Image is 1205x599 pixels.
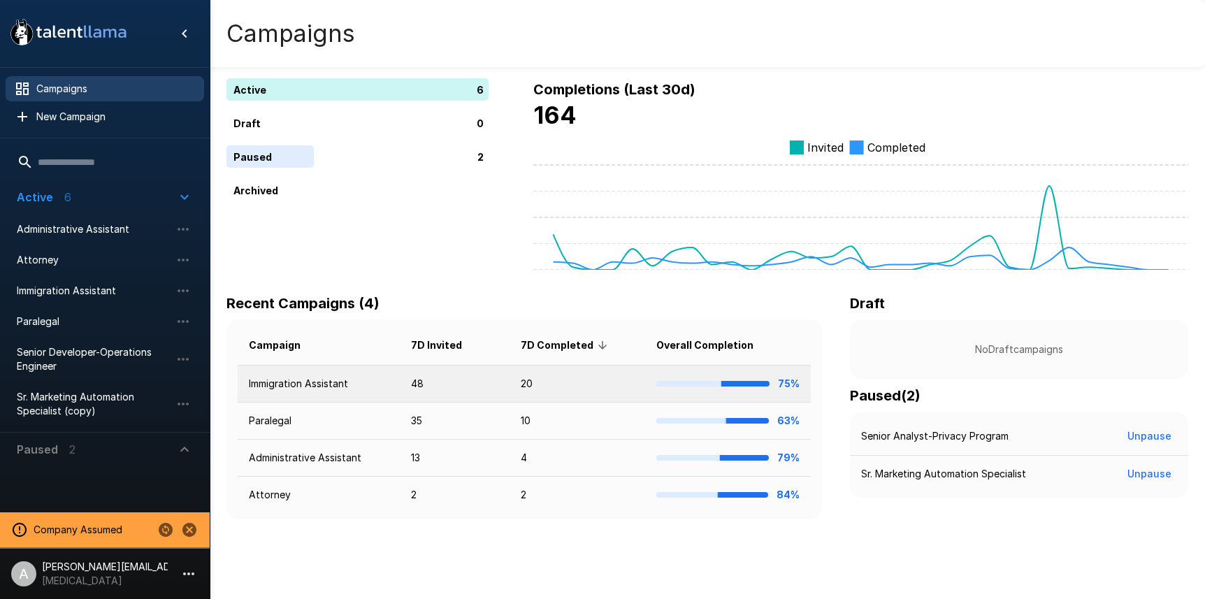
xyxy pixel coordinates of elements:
td: 48 [400,366,510,403]
td: Attorney [238,477,400,514]
td: 13 [400,440,510,477]
p: 2 [477,150,484,164]
b: 63% [777,414,800,426]
b: Paused ( 2 ) [850,387,921,404]
td: 4 [510,440,645,477]
p: 0 [477,116,484,131]
td: Paralegal [238,403,400,440]
b: 84% [777,489,800,500]
button: Unpause [1122,461,1177,487]
td: 2 [510,477,645,514]
span: 7D Completed [521,337,612,354]
p: Sr. Marketing Automation Specialist [861,467,1026,481]
b: Completions (Last 30d) [533,81,695,98]
span: Overall Completion [656,337,772,354]
td: Immigration Assistant [238,366,400,403]
b: 75% [778,377,800,389]
button: Unpause [1122,424,1177,449]
b: Draft [850,295,885,312]
p: Senior Analyst-Privacy Program [861,429,1009,443]
td: 2 [400,477,510,514]
td: 20 [510,366,645,403]
span: Campaign [249,337,319,354]
b: Recent Campaigns (4) [226,295,380,312]
p: 6 [477,82,484,97]
td: Administrative Assistant [238,440,400,477]
td: 35 [400,403,510,440]
span: 7D Invited [411,337,480,354]
b: 164 [533,101,577,129]
td: 10 [510,403,645,440]
b: 79% [777,452,800,463]
h4: Campaigns [226,19,355,48]
p: No Draft campaigns [872,342,1166,356]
